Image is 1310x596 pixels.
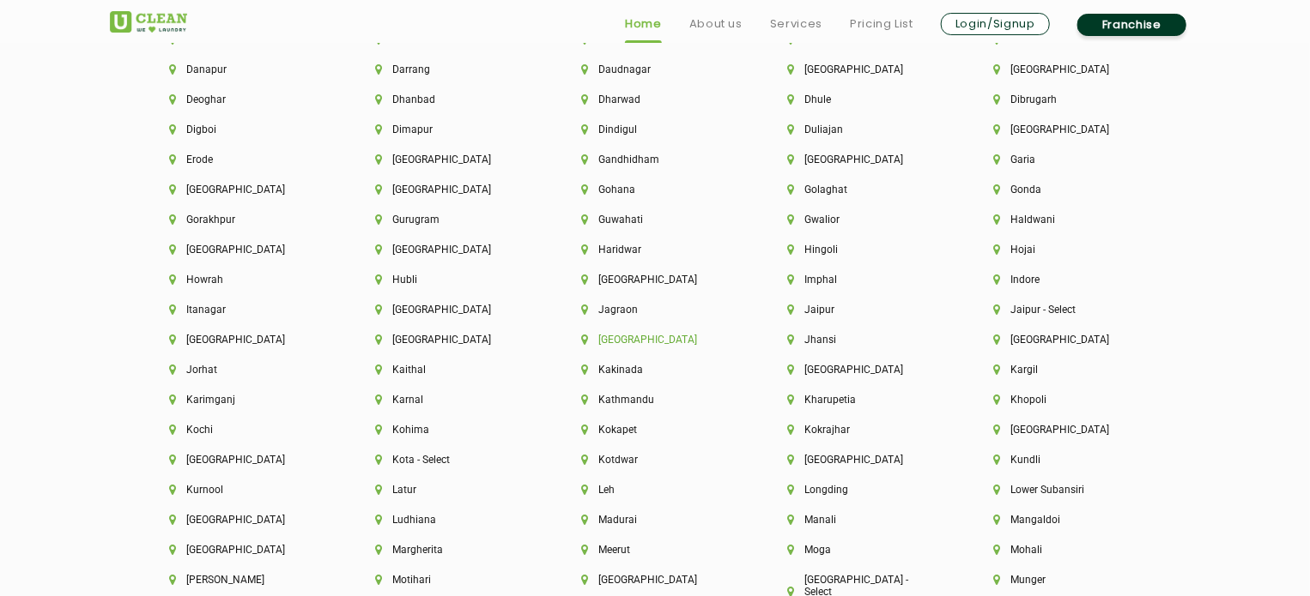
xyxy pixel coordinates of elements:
li: [GEOGRAPHIC_DATA] [375,334,523,346]
li: [GEOGRAPHIC_DATA] [169,184,317,196]
a: Pricing List [850,14,913,34]
li: Madurai [581,514,729,526]
li: [GEOGRAPHIC_DATA] [169,454,317,466]
li: Imphal [787,274,935,286]
li: Kargil [993,364,1141,376]
li: Kakinada [581,364,729,376]
a: Services [770,14,822,34]
li: Gonda [993,184,1141,196]
li: Jaipur - Select [993,304,1141,316]
li: [GEOGRAPHIC_DATA] [375,244,523,256]
li: Lower Subansiri [993,484,1141,496]
li: Kokapet [581,424,729,436]
li: [GEOGRAPHIC_DATA] [787,63,935,75]
a: Home [625,14,662,34]
li: Leh [581,484,729,496]
li: Gurugram [375,214,523,226]
li: Haldwani [993,214,1141,226]
li: Digboi [169,123,317,135]
li: Latur [375,484,523,496]
li: Indore [993,274,1141,286]
li: Daudnagar [581,63,729,75]
li: Moga [787,544,935,556]
li: [GEOGRAPHIC_DATA] [581,274,729,286]
li: [GEOGRAPHIC_DATA] [169,514,317,526]
li: Haridwar [581,244,729,256]
li: Guwahati [581,214,729,226]
li: Manali [787,514,935,526]
li: Hojai [993,244,1141,256]
li: Jhansi [787,334,935,346]
li: Kota - Select [375,454,523,466]
li: [GEOGRAPHIC_DATA] [787,454,935,466]
li: Karnal [375,394,523,406]
li: Meerut [581,544,729,556]
li: Garia [993,154,1141,166]
li: Duliajan [787,123,935,135]
li: Kundli [993,454,1141,466]
li: [GEOGRAPHIC_DATA] [993,63,1141,75]
li: Erode [169,154,317,166]
li: Munger [993,574,1141,586]
li: [GEOGRAPHIC_DATA] [169,544,317,556]
li: Jorhat [169,364,317,376]
li: Kurnool [169,484,317,496]
li: [GEOGRAPHIC_DATA] [169,244,317,256]
li: Kaithal [375,364,523,376]
li: Longding [787,484,935,496]
a: Login/Signup [941,13,1050,35]
li: Deoghar [169,93,317,105]
li: [GEOGRAPHIC_DATA] [169,334,317,346]
li: Howrah [169,274,317,286]
li: [GEOGRAPHIC_DATA] [787,364,935,376]
li: Kokrajhar [787,424,935,436]
li: Dibrugarh [993,93,1141,105]
img: UClean Laundry and Dry Cleaning [110,11,187,33]
li: Dimapur [375,123,523,135]
li: [GEOGRAPHIC_DATA] [375,184,523,196]
li: Kotdwar [581,454,729,466]
li: Gorakhpur [169,214,317,226]
li: Golaghat [787,184,935,196]
li: Hingoli [787,244,935,256]
li: Mohali [993,544,1141,556]
a: About us [689,14,743,34]
li: Gohana [581,184,729,196]
li: Kathmandu [581,394,729,406]
li: [GEOGRAPHIC_DATA] [993,123,1141,135]
li: Gwalior [787,214,935,226]
li: Dhanbad [375,93,523,105]
li: [GEOGRAPHIC_DATA] [375,304,523,316]
li: Gandhidham [581,154,729,166]
li: Darrang [375,63,523,75]
li: Kohima [375,424,523,436]
li: Mangaldoi [993,514,1141,526]
li: Danapur [169,63,317,75]
li: Karimganj [169,394,317,406]
li: [GEOGRAPHIC_DATA] [993,334,1141,346]
li: Dharwad [581,93,729,105]
li: [GEOGRAPHIC_DATA] [581,574,729,586]
li: [GEOGRAPHIC_DATA] [993,424,1141,436]
li: Jaipur [787,304,935,316]
li: Kharupetia [787,394,935,406]
li: Itanagar [169,304,317,316]
li: Ludhiana [375,514,523,526]
li: Khopoli [993,394,1141,406]
li: Motihari [375,574,523,586]
li: Dhule [787,93,935,105]
li: [GEOGRAPHIC_DATA] [787,154,935,166]
li: Dindigul [581,123,729,135]
li: [PERSON_NAME] [169,574,317,586]
li: Jagraon [581,304,729,316]
li: Kochi [169,424,317,436]
li: [GEOGRAPHIC_DATA] [375,154,523,166]
li: Margherita [375,544,523,556]
li: [GEOGRAPHIC_DATA] [581,334,729,346]
a: Franchise [1077,14,1186,36]
li: Hubli [375,274,523,286]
